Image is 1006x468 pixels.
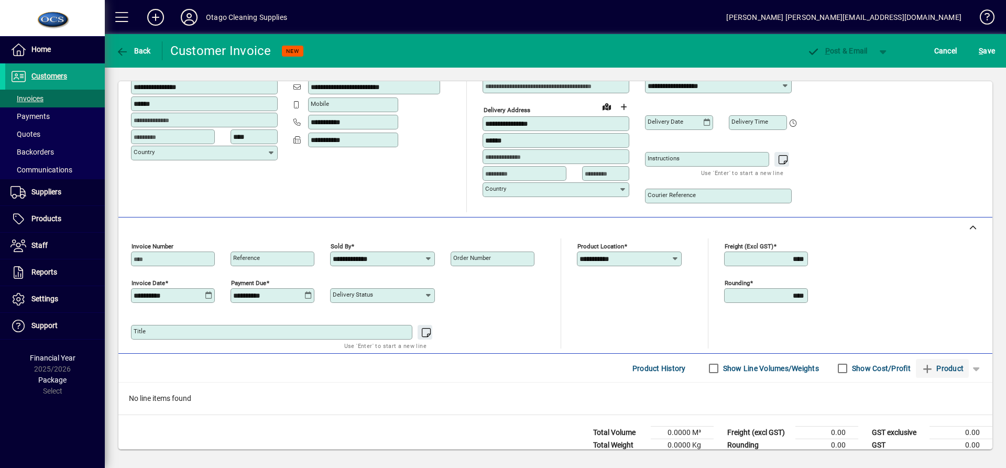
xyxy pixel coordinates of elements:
td: 0.0000 M³ [651,427,714,439]
div: [PERSON_NAME] [PERSON_NAME][EMAIL_ADDRESS][DOMAIN_NAME] [726,9,961,26]
mat-label: Reference [233,254,260,262]
a: Staff [5,233,105,259]
app-page-header-button: Back [105,41,162,60]
td: Freight (excl GST) [722,427,795,439]
mat-label: Invoice date [132,279,165,287]
span: Staff [31,241,48,249]
td: 0.00 [795,439,858,452]
span: ave [979,42,995,59]
span: S [979,47,983,55]
label: Show Line Volumes/Weights [721,363,819,374]
span: Suppliers [31,188,61,196]
a: Suppliers [5,179,105,205]
span: NEW [286,48,299,55]
mat-hint: Use 'Enter' to start a new line [701,167,783,179]
td: 0.0000 Kg [651,439,714,452]
a: View on map [598,98,615,115]
span: ost & Email [807,47,868,55]
button: Back [113,41,154,60]
span: Package [38,376,67,384]
mat-label: Mobile [311,100,329,107]
span: Home [31,45,51,53]
span: P [825,47,830,55]
a: Payments [5,107,105,125]
a: Communications [5,161,105,179]
mat-label: Payment due [231,279,266,287]
span: Financial Year [30,354,75,362]
button: Product History [628,359,690,378]
a: Reports [5,259,105,286]
td: Rounding [722,439,795,452]
td: 0.00 [795,427,858,439]
mat-label: Country [485,185,506,192]
a: Home [5,37,105,63]
mat-label: Title [134,328,146,335]
mat-label: Delivery date [648,118,683,125]
button: Post & Email [802,41,873,60]
span: Product [921,360,964,377]
td: Total Weight [588,439,651,452]
mat-label: Rounding [725,279,750,287]
div: Otago Cleaning Supplies [206,9,287,26]
div: No line items found [118,383,992,415]
mat-label: Freight (excl GST) [725,243,773,250]
button: Add [139,8,172,27]
mat-label: Courier Reference [648,191,696,199]
span: Cancel [934,42,957,59]
span: Support [31,321,58,330]
span: Settings [31,295,58,303]
a: Support [5,313,105,339]
mat-label: Sold by [331,243,351,250]
a: Settings [5,286,105,312]
span: Backorders [10,148,54,156]
span: Customers [31,72,67,80]
button: Profile [172,8,206,27]
mat-label: Invoice number [132,243,173,250]
label: Show Cost/Profit [850,363,911,374]
div: Customer Invoice [170,42,271,59]
td: 0.00 [930,427,992,439]
button: Choose address [615,99,632,115]
button: Product [916,359,969,378]
a: Invoices [5,90,105,107]
td: GST exclusive [867,427,930,439]
mat-label: Delivery time [731,118,768,125]
span: Reports [31,268,57,276]
td: GST [867,439,930,452]
span: Quotes [10,130,40,138]
button: Cancel [932,41,960,60]
span: Products [31,214,61,223]
span: Product History [632,360,686,377]
a: Backorders [5,143,105,161]
span: Payments [10,112,50,121]
span: Communications [10,166,72,174]
mat-label: Country [134,148,155,156]
span: Back [116,47,151,55]
a: Quotes [5,125,105,143]
td: 0.00 [930,439,992,452]
mat-label: Delivery status [333,291,373,298]
button: Save [976,41,998,60]
a: Knowledge Base [972,2,993,36]
a: Products [5,206,105,232]
mat-label: Order number [453,254,491,262]
mat-label: Product location [577,243,624,250]
td: Total Volume [588,427,651,439]
span: Invoices [10,94,43,103]
mat-label: Instructions [648,155,680,162]
mat-hint: Use 'Enter' to start a new line [344,340,427,352]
